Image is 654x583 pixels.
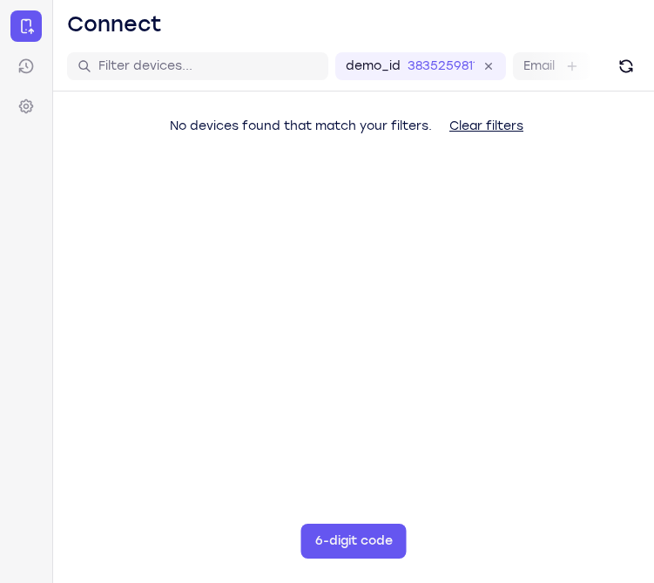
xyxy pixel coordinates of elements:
button: Refresh [612,52,640,80]
label: Email [523,58,555,75]
button: Clear filters [435,109,537,144]
button: 6-digit code [301,524,407,559]
label: demo_id [346,58,401,75]
a: Connect [10,10,42,42]
h1: Connect [67,10,162,38]
a: Settings [10,91,42,122]
span: No devices found that match your filters. [170,119,432,133]
a: Sessions [10,51,42,82]
input: Filter devices... [98,58,318,75]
